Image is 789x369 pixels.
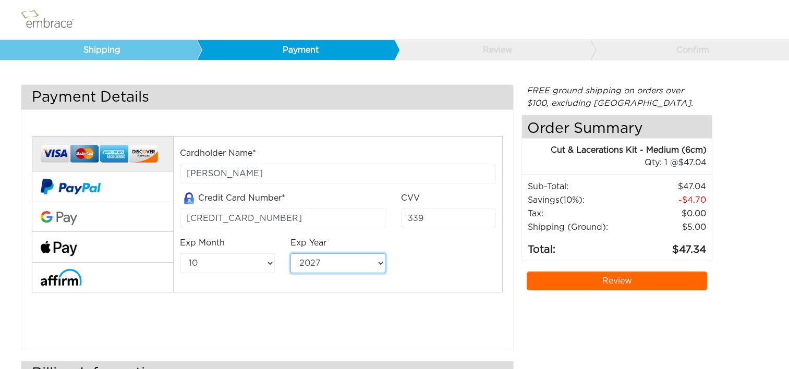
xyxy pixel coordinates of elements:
div: FREE ground shipping on orders over $100, excluding [GEOGRAPHIC_DATA]. [521,84,712,109]
span: 47.04 [678,158,707,167]
span: (10%) [560,196,582,204]
img: Google-Pay-Logo.svg [41,211,77,226]
td: 4.70 [626,193,707,207]
h4: Order Summary [522,115,712,139]
td: 47.34 [626,234,707,258]
label: CVV [401,192,420,204]
a: Confirm [590,40,787,60]
a: Review [527,272,707,290]
div: 1 @ [535,156,707,169]
label: Credit Card Number* [180,192,285,205]
td: Shipping (Ground): [527,220,626,234]
label: Exp Month [180,237,225,249]
a: Review [394,40,591,60]
td: 0.00 [626,207,707,220]
a: Payment [197,40,394,60]
img: credit-cards.png [41,142,158,166]
td: Savings : [527,193,626,207]
label: Exp Year [290,237,326,249]
label: Cardholder Name* [180,147,256,159]
div: Cut & Lacerations Kit - Medium (6cm) [522,144,707,156]
h3: Payment Details [21,85,513,109]
img: logo.png [18,7,86,33]
td: Sub-Total: [527,180,626,193]
img: affirm-logo.svg [41,269,82,285]
td: Tax: [527,207,626,220]
td: $5.00 [626,220,707,234]
td: Total: [527,234,626,258]
img: amazon-lock.png [180,192,198,204]
img: paypal-v2.png [41,171,101,202]
img: fullApplePay.png [41,241,77,256]
td: 47.04 [626,180,707,193]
